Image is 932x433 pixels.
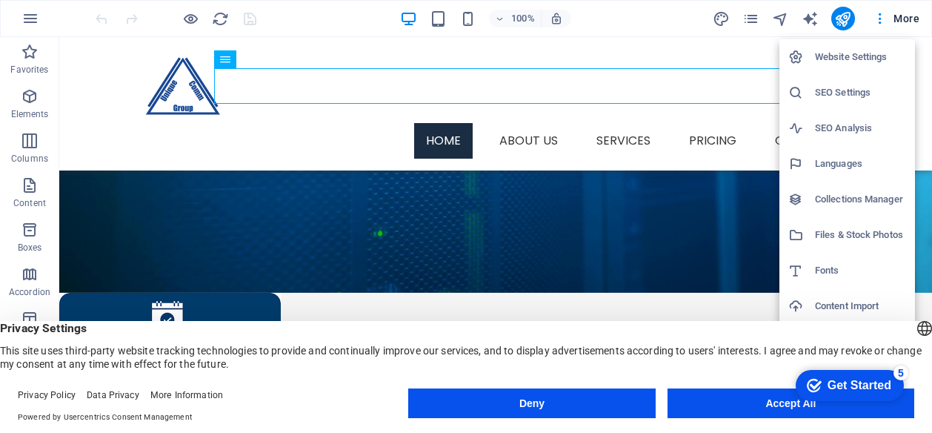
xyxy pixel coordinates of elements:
[815,48,906,66] h6: Website Settings
[815,297,906,315] h6: Content Import
[815,119,906,137] h6: SEO Analysis
[815,191,906,208] h6: Collections Manager
[815,84,906,102] h6: SEO Settings
[815,262,906,280] h6: Fonts
[12,7,120,39] div: Get Started 5 items remaining, 0% complete
[44,16,107,30] div: Get Started
[110,3,124,18] div: 5
[815,155,906,173] h6: Languages
[815,226,906,244] h6: Files & Stock Photos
